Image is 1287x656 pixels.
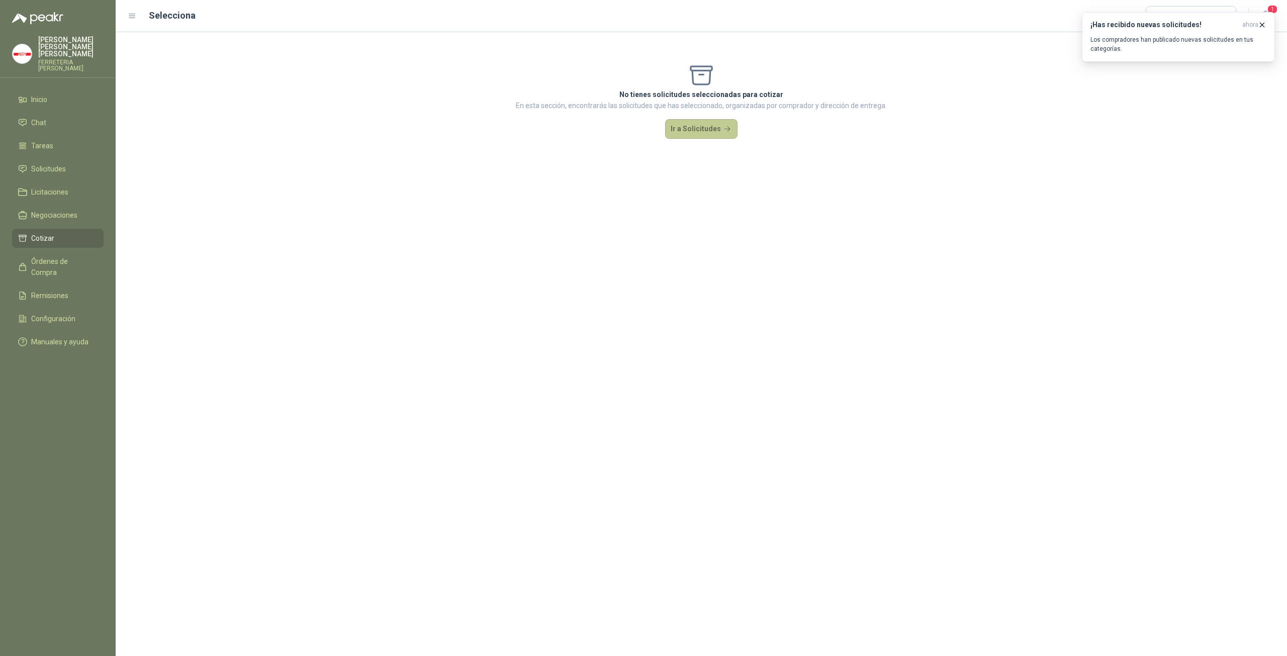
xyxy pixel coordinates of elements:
[1146,6,1237,26] button: Cargar cotizaciones
[12,136,104,155] a: Tareas
[12,206,104,225] a: Negociaciones
[31,256,94,278] span: Órdenes de Compra
[31,163,66,174] span: Solicitudes
[12,182,104,202] a: Licitaciones
[12,113,104,132] a: Chat
[31,336,88,347] span: Manuales y ayuda
[31,290,68,301] span: Remisiones
[1082,12,1275,62] button: ¡Has recibido nuevas solicitudes!ahora Los compradores han publicado nuevas solicitudes en tus ca...
[31,140,53,151] span: Tareas
[12,309,104,328] a: Configuración
[12,12,63,24] img: Logo peakr
[31,233,54,244] span: Cotizar
[1257,7,1275,25] button: 1
[516,89,887,100] p: No tienes solicitudes seleccionadas para cotizar
[12,159,104,178] a: Solicitudes
[12,332,104,351] a: Manuales y ayuda
[38,59,104,71] p: FERRETERIA [PERSON_NAME]
[38,36,104,57] p: [PERSON_NAME] [PERSON_NAME] [PERSON_NAME]
[1242,21,1258,29] span: ahora
[13,44,32,63] img: Company Logo
[31,186,68,198] span: Licitaciones
[31,210,77,221] span: Negociaciones
[1267,5,1278,14] span: 1
[31,313,75,324] span: Configuración
[665,119,738,139] button: Ir a Solicitudes
[12,252,104,282] a: Órdenes de Compra
[12,90,104,109] a: Inicio
[1090,21,1238,29] h3: ¡Has recibido nuevas solicitudes!
[12,229,104,248] a: Cotizar
[149,9,196,23] h2: Selecciona
[516,100,887,111] p: En esta sección, encontrarás las solicitudes que has seleccionado, organizadas por comprador y di...
[31,94,47,105] span: Inicio
[31,117,46,128] span: Chat
[12,286,104,305] a: Remisiones
[1090,35,1266,53] p: Los compradores han publicado nuevas solicitudes en tus categorías.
